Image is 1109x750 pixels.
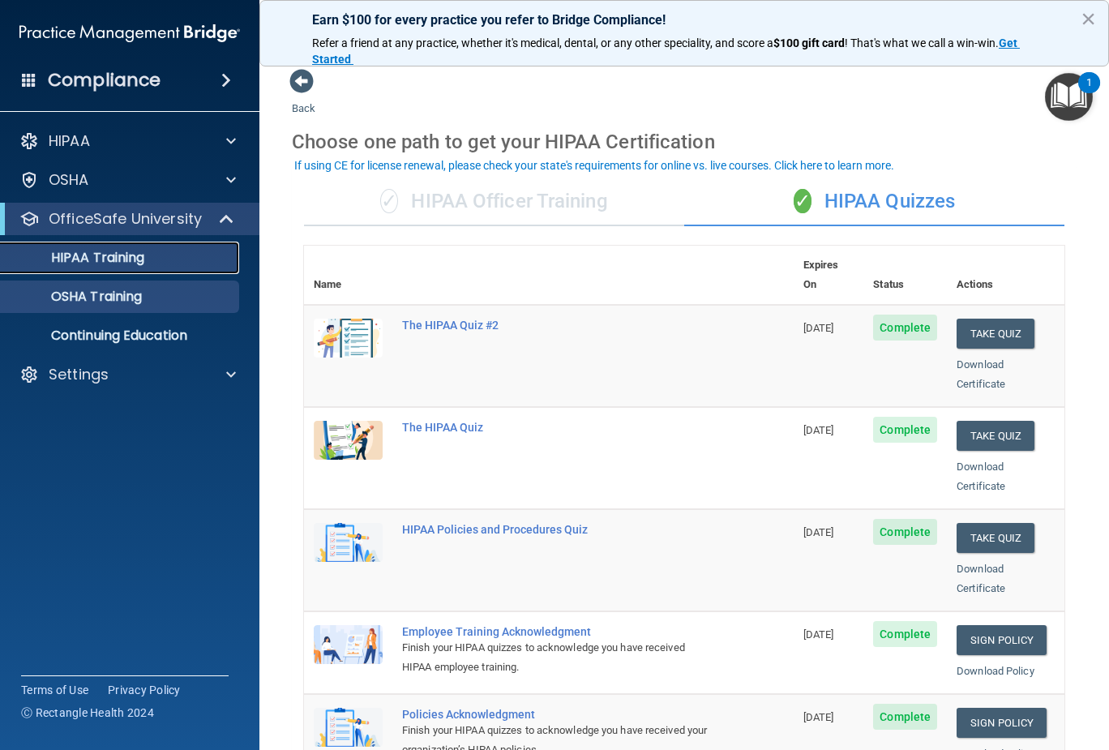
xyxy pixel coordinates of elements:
div: Policies Acknowledgment [402,708,713,721]
a: Download Certificate [957,461,1005,492]
th: Expires On [794,246,864,305]
a: Settings [19,365,236,384]
div: HIPAA Quizzes [684,178,1064,226]
a: Download Policy [957,665,1034,677]
div: 1 [1086,83,1092,104]
div: HIPAA Policies and Procedures Quiz [402,523,713,536]
strong: $100 gift card [773,36,845,49]
p: OSHA Training [11,289,142,305]
a: HIPAA [19,131,236,151]
p: OfficeSafe University [49,209,202,229]
button: Open Resource Center, 1 new notification [1045,73,1093,121]
span: ✓ [794,189,811,213]
span: Complete [873,519,937,545]
p: Earn $100 for every practice you refer to Bridge Compliance! [312,12,1056,28]
span: Complete [873,417,937,443]
a: Privacy Policy [108,682,181,698]
div: HIPAA Officer Training [304,178,684,226]
span: [DATE] [803,424,834,436]
a: Terms of Use [21,682,88,698]
th: Status [863,246,947,305]
div: The HIPAA Quiz #2 [402,319,713,332]
span: Complete [873,621,937,647]
div: Finish your HIPAA quizzes to acknowledge you have received HIPAA employee training. [402,638,713,677]
p: HIPAA Training [11,250,144,266]
span: [DATE] [803,526,834,538]
a: Get Started [312,36,1020,66]
button: Take Quiz [957,319,1034,349]
div: Employee Training Acknowledgment [402,625,713,638]
th: Actions [947,246,1064,305]
span: Complete [873,704,937,730]
a: Sign Policy [957,625,1047,655]
div: If using CE for license renewal, please check your state's requirements for online vs. live cours... [294,160,894,171]
button: Take Quiz [957,421,1034,451]
button: Close [1081,6,1096,32]
span: [DATE] [803,711,834,723]
a: Sign Policy [957,708,1047,738]
img: PMB logo [19,17,240,49]
span: [DATE] [803,322,834,334]
div: Choose one path to get your HIPAA Certification [292,118,1077,165]
p: Settings [49,365,109,384]
a: OSHA [19,170,236,190]
p: OSHA [49,170,89,190]
a: OfficeSafe University [19,209,235,229]
h4: Compliance [48,69,161,92]
a: Download Certificate [957,563,1005,594]
p: Continuing Education [11,328,232,344]
a: Download Certificate [957,358,1005,390]
p: HIPAA [49,131,90,151]
span: Ⓒ Rectangle Health 2024 [21,705,154,721]
span: Complete [873,315,937,341]
span: [DATE] [803,628,834,641]
span: ✓ [380,189,398,213]
span: Refer a friend at any practice, whether it's medical, dental, or any other speciality, and score a [312,36,773,49]
th: Name [304,246,392,305]
div: The HIPAA Quiz [402,421,713,434]
button: If using CE for license renewal, please check your state's requirements for online vs. live cours... [292,157,897,174]
button: Take Quiz [957,523,1034,553]
a: Back [292,83,315,114]
span: ! That's what we call a win-win. [845,36,999,49]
